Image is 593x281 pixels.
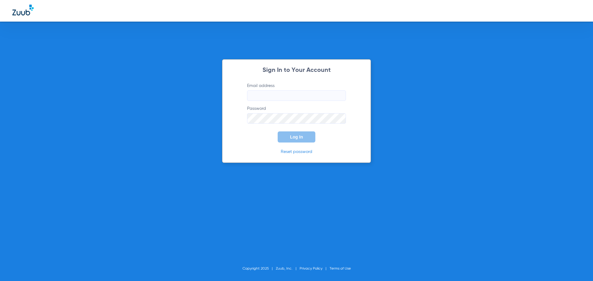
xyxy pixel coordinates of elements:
img: Zuub Logo [12,5,34,15]
input: Password [247,113,346,124]
span: Log In [290,134,303,139]
iframe: Chat Widget [562,251,593,281]
li: Zuub, Inc. [276,266,300,272]
li: Copyright 2025 [242,266,276,272]
a: Privacy Policy [300,267,322,271]
h2: Sign In to Your Account [238,67,355,73]
label: Password [247,105,346,124]
input: Email address [247,90,346,101]
a: Reset password [281,150,312,154]
a: Terms of Use [330,267,351,271]
label: Email address [247,83,346,101]
button: Log In [278,131,315,143]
